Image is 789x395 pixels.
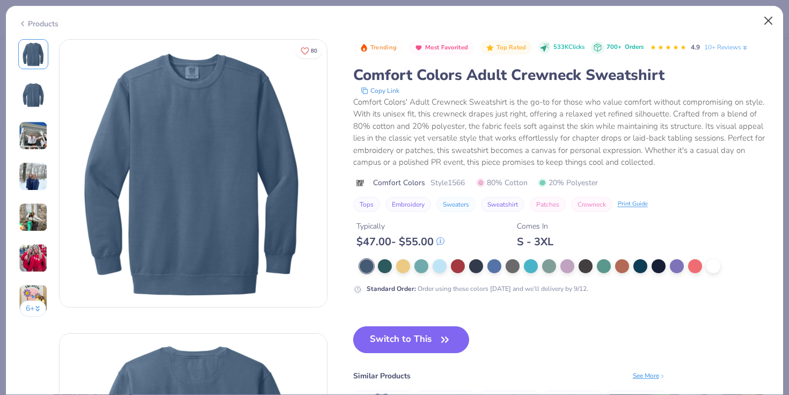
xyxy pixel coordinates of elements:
[353,179,368,187] img: brand logo
[356,221,444,232] div: Typically
[354,41,403,55] button: Badge Button
[18,18,59,30] div: Products
[19,162,48,191] img: User generated content
[496,45,527,50] span: Top Rated
[481,197,524,212] button: Sweatshirt
[758,11,779,31] button: Close
[296,43,322,58] button: Like
[19,121,48,150] img: User generated content
[607,43,644,52] div: 700+
[356,235,444,248] div: $ 47.00 - $ 55.00
[625,43,644,51] span: Orders
[480,41,532,55] button: Badge Button
[530,197,566,212] button: Patches
[517,235,553,248] div: S - 3XL
[370,45,397,50] span: Trending
[19,244,48,273] img: User generated content
[430,177,465,188] span: Style 1566
[385,197,431,212] button: Embroidery
[20,301,46,317] button: 6+
[353,65,771,85] div: Comfort Colors Adult Crewneck Sweatshirt
[517,221,553,232] div: Comes In
[353,326,470,353] button: Switch to This
[618,200,648,209] div: Print Guide
[414,43,423,52] img: Most Favorited sort
[360,43,368,52] img: Trending sort
[633,371,666,381] div: See More
[425,45,468,50] span: Most Favorited
[571,197,612,212] button: Crewneck
[353,197,380,212] button: Tops
[553,43,585,52] span: 533K Clicks
[19,284,48,313] img: User generated content
[538,177,598,188] span: 20% Polyester
[409,41,474,55] button: Badge Button
[650,39,686,56] div: 4.9 Stars
[691,43,700,52] span: 4.9
[373,177,425,188] span: Comfort Colors
[353,370,411,382] div: Similar Products
[353,96,771,169] div: Comfort Colors' Adult Crewneck Sweatshirt is the go-to for those who value comfort without compro...
[20,82,46,108] img: Back
[311,48,317,54] span: 80
[436,197,476,212] button: Sweaters
[367,284,416,293] strong: Standard Order :
[486,43,494,52] img: Top Rated sort
[357,85,403,96] button: copy to clipboard
[20,41,46,67] img: Front
[477,177,528,188] span: 80% Cotton
[704,42,749,52] a: 10+ Reviews
[367,284,588,294] div: Order using these colors [DATE] and we’ll delivery by 9/12.
[60,40,327,307] img: Front
[19,203,48,232] img: User generated content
